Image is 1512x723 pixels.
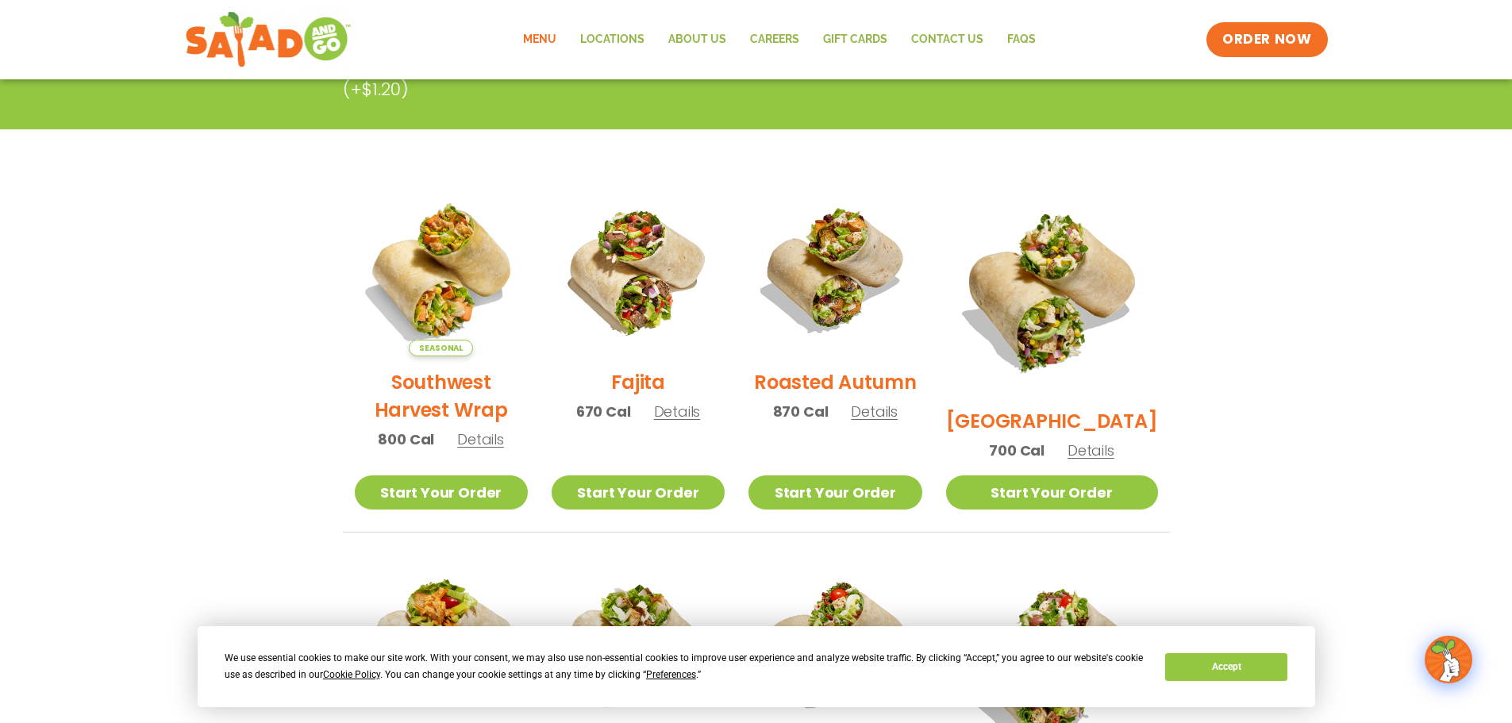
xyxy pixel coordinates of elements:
h2: [GEOGRAPHIC_DATA] [946,407,1158,435]
a: Start Your Order [355,475,528,510]
a: Start Your Order [748,475,921,510]
a: About Us [656,21,738,58]
div: Cookie Consent Prompt [198,626,1315,707]
img: new-SAG-logo-768×292 [185,8,352,71]
span: Seasonal [409,340,473,356]
h2: Fajita [611,368,665,396]
a: Start Your Order [946,475,1158,510]
button: Accept [1165,653,1287,681]
a: FAQs [995,21,1048,58]
a: GIFT CARDS [811,21,899,58]
h2: Southwest Harvest Wrap [355,368,528,424]
span: 670 Cal [576,401,631,422]
img: Product photo for BBQ Ranch Wrap [946,183,1158,395]
a: Careers [738,21,811,58]
span: Details [1068,440,1114,460]
a: Contact Us [899,21,995,58]
span: Cookie Policy [323,669,380,680]
img: wpChatIcon [1426,637,1471,682]
h2: Roasted Autumn [754,368,917,396]
span: Preferences [646,669,696,680]
div: We use essential cookies to make our site work. With your consent, we may also use non-essential ... [225,650,1146,683]
span: Details [654,402,701,421]
span: Details [457,429,504,449]
a: Locations [568,21,656,58]
img: Product photo for Fajita Wrap [552,183,725,356]
a: Start Your Order [552,475,725,510]
img: Product photo for Southwest Harvest Wrap [355,183,528,356]
a: Menu [511,21,568,58]
span: 870 Cal [773,401,829,422]
span: 700 Cal [989,440,1045,461]
img: Product photo for Roasted Autumn Wrap [748,183,921,356]
span: Details [851,402,898,421]
nav: Menu [511,21,1048,58]
a: ORDER NOW [1206,22,1327,57]
span: 800 Cal [378,429,434,450]
span: ORDER NOW [1222,30,1311,49]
